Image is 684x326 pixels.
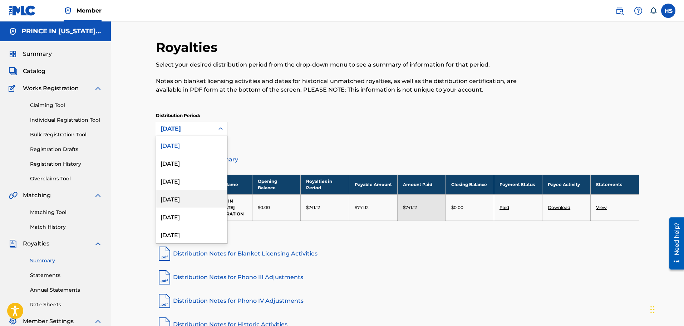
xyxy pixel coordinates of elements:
[494,175,542,194] th: Payment Status
[258,204,270,211] p: $0.00
[77,6,102,15] span: Member
[9,50,52,58] a: SummarySummary
[397,175,446,194] th: Amount Paid
[30,286,102,294] a: Annual Statements
[9,5,36,16] img: MLC Logo
[9,27,17,36] img: Accounts
[631,4,645,18] div: Help
[156,245,639,262] a: Distribution Notes for Blanket Licensing Activities
[596,205,607,210] a: View
[664,214,684,272] iframe: Resource Center
[30,175,102,183] a: Overclaims Tool
[9,191,18,200] img: Matching
[30,146,102,153] a: Registration Drafts
[156,225,227,243] div: [DATE]
[615,6,624,15] img: search
[156,292,639,310] a: Distribution Notes for Phono IV Adjustments
[30,131,102,138] a: Bulk Registration Tool
[451,204,463,211] p: $0.00
[30,301,102,308] a: Rate Sheets
[30,116,102,124] a: Individual Registration Tool
[301,175,349,194] th: Royalties in Period
[650,7,657,14] div: Notifications
[23,317,74,326] span: Member Settings
[9,317,17,326] img: Member Settings
[30,102,102,109] a: Claiming Tool
[9,67,17,76] img: Catalog
[500,205,509,210] a: Paid
[306,204,320,211] p: $741.12
[661,4,675,18] div: User Menu
[204,194,252,220] td: PRINCE IN [US_STATE] CORPORATION
[9,84,18,93] img: Works Registration
[23,50,52,58] span: Summary
[9,50,17,58] img: Summary
[446,175,494,194] th: Closing Balance
[156,112,227,119] p: Distribution Period:
[156,172,227,190] div: [DATE]
[30,223,102,231] a: Match History
[156,208,227,225] div: [DATE]
[23,191,51,200] span: Matching
[548,205,570,210] a: Download
[634,6,643,15] img: help
[94,317,102,326] img: expand
[94,191,102,200] img: expand
[64,6,72,15] img: Top Rightsholder
[403,204,417,211] p: $741.12
[156,245,173,262] img: pdf
[30,160,102,168] a: Registration History
[23,239,49,248] span: Royalties
[156,77,528,94] p: Notes on blanket licensing activities and dates for historical unmatched royalties, as well as th...
[355,204,369,211] p: $741.12
[204,175,252,194] th: Payee Name
[9,239,17,248] img: Royalties
[648,292,684,326] iframe: Chat Widget
[612,4,627,18] a: Public Search
[650,299,655,320] div: Drag
[156,292,173,310] img: pdf
[94,239,102,248] img: expand
[21,27,102,35] h5: PRINCE IN NEW YORK CORPORATION
[9,67,45,76] a: CatalogCatalog
[156,136,227,154] div: [DATE]
[94,84,102,93] img: expand
[252,175,301,194] th: Opening Balance
[30,257,102,264] a: Summary
[156,269,173,286] img: pdf
[156,269,639,286] a: Distribution Notes for Phono III Adjustments
[156,190,227,208] div: [DATE]
[30,209,102,216] a: Matching Tool
[349,175,397,194] th: Payable Amount
[591,175,639,194] th: Statements
[156,39,221,55] h2: Royalties
[23,84,79,93] span: Works Registration
[30,272,102,279] a: Statements
[156,151,639,168] a: Distribution Summary
[156,154,227,172] div: [DATE]
[23,67,45,76] span: Catalog
[542,175,591,194] th: Payee Activity
[161,125,210,133] div: [DATE]
[156,60,528,69] p: Select your desired distribution period from the drop-down menu to see a summary of information f...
